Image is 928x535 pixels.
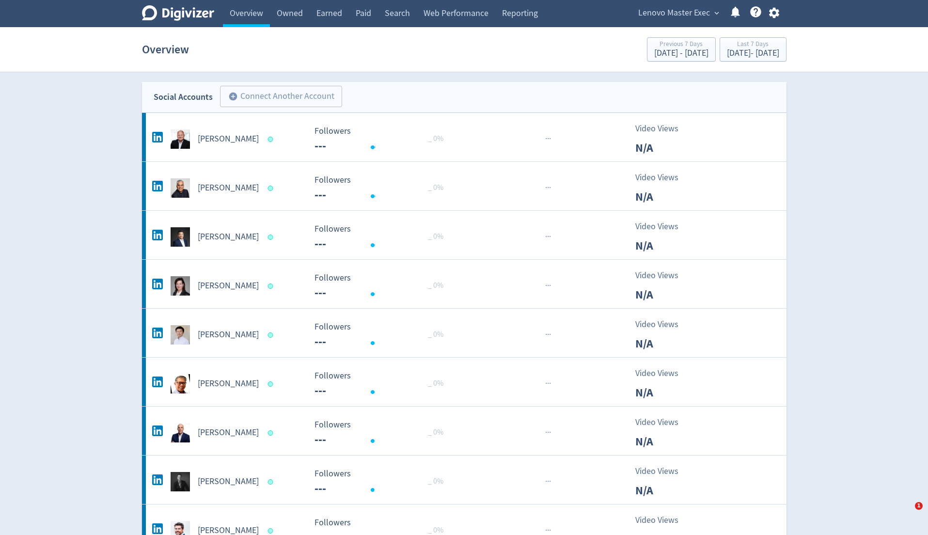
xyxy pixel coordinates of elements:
h5: [PERSON_NAME] [198,182,259,194]
span: · [547,133,549,145]
span: · [549,231,551,243]
span: · [547,329,549,341]
svg: Followers --- [310,469,455,495]
span: Data last synced: 1 Oct 2025, 7:02pm (AEST) [267,528,276,534]
span: · [549,182,551,194]
img: Eddie Ang 洪珵东 undefined [171,227,190,247]
span: · [547,231,549,243]
a: Eddie Ang 洪珵东 undefined[PERSON_NAME] Followers --- Followers --- _ 0%···Video ViewsN/A [142,211,786,259]
div: Social Accounts [154,90,213,104]
p: N/A [635,335,691,352]
span: expand_more [712,9,721,17]
span: · [549,329,551,341]
h5: [PERSON_NAME] [198,133,259,145]
span: · [549,475,551,488]
h5: [PERSON_NAME] [198,378,259,390]
a: Connect Another Account [213,87,342,107]
iframe: Intercom live chat [895,502,918,525]
h5: [PERSON_NAME] [198,476,259,488]
p: Video Views [635,122,691,135]
a: James Loh undefined[PERSON_NAME] Followers --- Followers --- _ 0%···Video ViewsN/A [142,358,786,406]
span: _ 0% [428,330,443,339]
span: Data last synced: 1 Oct 2025, 6:01pm (AEST) [267,137,276,142]
span: · [549,378,551,390]
p: N/A [635,139,691,157]
svg: Followers --- [310,371,455,397]
span: · [549,133,551,145]
span: Data last synced: 1 Oct 2025, 5:02am (AEST) [267,283,276,289]
div: Last 7 Days [727,41,779,49]
svg: Followers --- [310,224,455,250]
svg: Followers --- [310,126,455,152]
div: [DATE] - [DATE] [654,49,708,58]
span: _ 0% [428,525,443,535]
a: Dilip Bhatia undefined[PERSON_NAME] Followers --- Followers --- _ 0%···Video ViewsN/A [142,162,786,210]
p: N/A [635,433,691,450]
svg: Followers --- [310,175,455,201]
span: _ 0% [428,427,443,437]
span: Data last synced: 1 Oct 2025, 7:02pm (AEST) [267,430,276,436]
span: _ 0% [428,134,443,143]
img: Daryl Cromer undefined [171,129,190,149]
span: · [547,378,549,390]
span: add_circle [228,92,238,101]
p: N/A [635,237,691,254]
span: · [545,426,547,439]
img: Dilip Bhatia undefined [171,178,190,198]
h5: [PERSON_NAME] [198,280,259,292]
a: George Toh undefined[PERSON_NAME] Followers --- Followers --- _ 0%···Video ViewsN/A [142,309,786,357]
span: Data last synced: 1 Oct 2025, 11:01am (AEST) [267,186,276,191]
h1: Overview [142,34,189,65]
span: · [547,426,549,439]
p: Video Views [635,465,691,478]
p: Video Views [635,416,691,429]
span: · [545,329,547,341]
h5: [PERSON_NAME] [198,427,259,439]
span: · [545,475,547,488]
a: Marco Andresen undefined[PERSON_NAME] Followers --- Followers --- _ 0%···Video ViewsN/A [142,456,786,504]
span: Data last synced: 1 Oct 2025, 5:02pm (AEST) [267,332,276,338]
span: _ 0% [428,476,443,486]
span: · [547,475,549,488]
span: · [545,378,547,390]
span: · [545,280,547,292]
p: Video Views [635,220,691,233]
a: Daryl Cromer undefined[PERSON_NAME] Followers --- Followers --- _ 0%···Video ViewsN/A [142,113,786,161]
p: Video Views [635,171,691,184]
span: Data last synced: 1 Oct 2025, 10:02am (AEST) [267,235,276,240]
h5: [PERSON_NAME] [198,329,259,341]
img: Emily Ketchen undefined [171,276,190,296]
p: N/A [635,286,691,303]
button: Connect Another Account [220,86,342,107]
span: _ 0% [428,232,443,241]
span: Data last synced: 1 Oct 2025, 4:02am (AEST) [267,381,276,387]
button: Lenovo Master Exec [635,5,722,21]
p: Video Views [635,269,691,282]
img: Marco Andresen undefined [171,472,190,491]
svg: Followers --- [310,273,455,299]
a: John Stamer undefined[PERSON_NAME] Followers --- Followers --- _ 0%···Video ViewsN/A [142,407,786,455]
span: · [547,182,549,194]
p: N/A [635,384,691,401]
button: Last 7 Days[DATE]- [DATE] [720,37,786,62]
span: 1 [915,502,923,510]
h5: [PERSON_NAME] [198,231,259,243]
p: Video Views [635,514,691,527]
svg: Followers --- [310,322,455,348]
p: N/A [635,482,691,499]
svg: Followers --- [310,420,455,446]
span: · [545,231,547,243]
p: N/A [635,188,691,205]
span: · [549,426,551,439]
div: [DATE] - [DATE] [727,49,779,58]
button: Previous 7 Days[DATE] - [DATE] [647,37,716,62]
span: Data last synced: 1 Oct 2025, 5:02pm (AEST) [267,479,276,485]
span: · [545,133,547,145]
img: James Loh undefined [171,374,190,393]
a: Emily Ketchen undefined[PERSON_NAME] Followers --- Followers --- _ 0%···Video ViewsN/A [142,260,786,308]
p: Video Views [635,318,691,331]
span: Lenovo Master Exec [638,5,710,21]
div: Previous 7 Days [654,41,708,49]
span: · [547,280,549,292]
img: George Toh undefined [171,325,190,345]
